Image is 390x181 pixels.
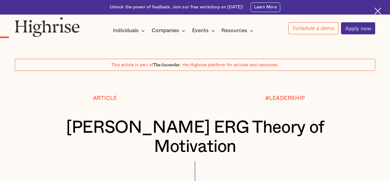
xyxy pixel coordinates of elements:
span: The Ascender [153,61,180,67]
div: Article [93,95,117,101]
span: This article is part of [111,63,153,67]
img: Ikon salib [374,7,381,15]
div: Individuals [113,27,147,34]
div: Events [192,27,217,34]
div: Companies [152,27,187,34]
div: Companies [152,27,179,34]
a: Learn More [251,2,281,12]
div: Resources [221,27,255,34]
a: Apply now [341,22,375,34]
div: Individuals [113,27,139,34]
h1: [PERSON_NAME] ERG Theory of Motivation [30,118,360,157]
span: , the Highrise platform for articles and resources. [180,63,279,67]
div: #LEADERSHIP [265,95,305,101]
a: Schedule a demo [288,22,339,34]
img: Logo gedung tinggi [15,17,80,37]
div: Events [192,27,209,34]
div: Unlock the power of feedback. Join our free workshop on [DATE]! [110,4,244,10]
div: Resources [221,27,247,34]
